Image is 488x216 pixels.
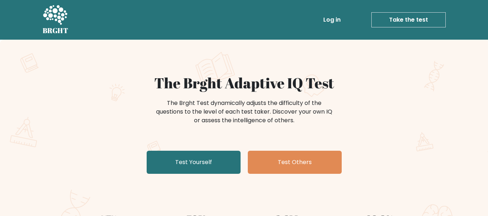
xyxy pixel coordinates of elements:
[320,13,344,27] a: Log in
[43,26,69,35] h5: BRGHT
[154,99,334,125] div: The Brght Test dynamically adjusts the difficulty of the questions to the level of each test take...
[147,151,241,174] a: Test Yourself
[43,3,69,37] a: BRGHT
[371,12,446,27] a: Take the test
[248,151,342,174] a: Test Others
[68,74,420,92] h1: The Brght Adaptive IQ Test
